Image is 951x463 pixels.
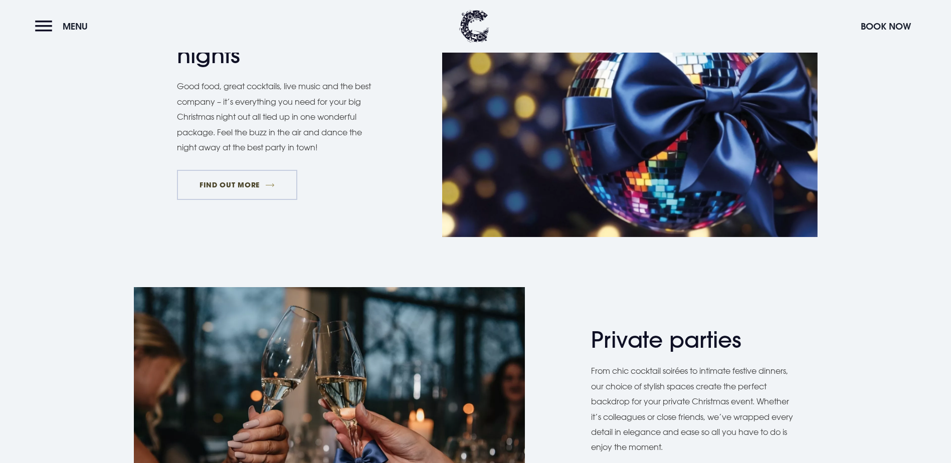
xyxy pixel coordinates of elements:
[591,327,787,353] h2: Private parties
[591,363,797,454] p: From chic cocktail soirées to intimate festive dinners, our choice of stylish spaces create the p...
[63,21,88,32] span: Menu
[856,16,916,37] button: Book Now
[177,79,383,155] p: Good food, great cocktails, live music and the best company – it’s everything you need for your b...
[459,10,489,43] img: Clandeboye Lodge
[177,170,298,200] a: FIND OUT MORE
[177,16,372,69] h2: Christmas party nights
[35,16,93,37] button: Menu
